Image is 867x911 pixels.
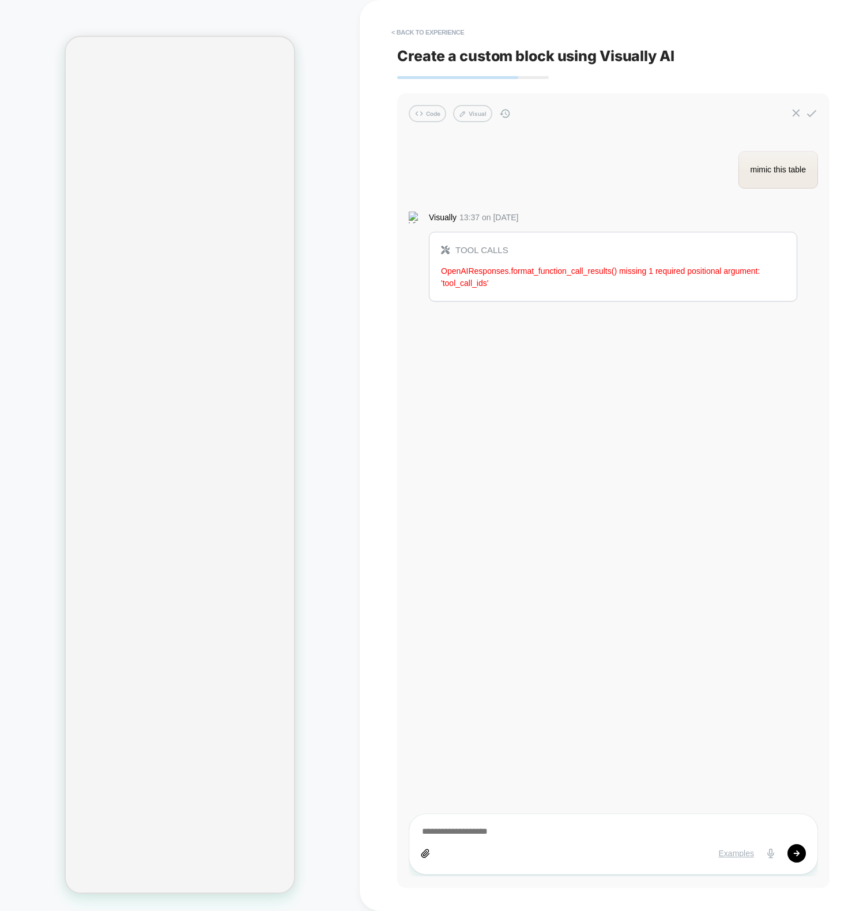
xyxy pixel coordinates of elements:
button: Visual [453,105,492,122]
span: 13:37 on [DATE] [459,213,518,222]
div: mimic this table [751,163,806,176]
span: Create a custom block using Visually AI [397,47,830,65]
img: Visually logo [409,212,426,223]
div: OpenAIResponses.format_function_call_results() missing 1 required positional argument: 'tool_call... [441,265,785,289]
button: Code [409,105,446,122]
span: Visually [429,213,457,222]
button: < Back to experience [386,23,470,42]
div: Examples [719,849,754,858]
div: Tool Calls [441,244,785,257]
